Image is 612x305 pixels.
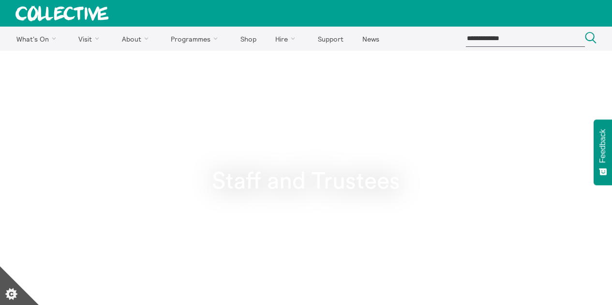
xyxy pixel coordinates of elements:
[232,27,265,51] a: Shop
[70,27,112,51] a: Visit
[594,119,612,185] button: Feedback - Show survey
[309,27,352,51] a: Support
[163,27,230,51] a: Programmes
[267,27,308,51] a: Hire
[113,27,161,51] a: About
[598,129,607,163] span: Feedback
[354,27,388,51] a: News
[8,27,68,51] a: What's On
